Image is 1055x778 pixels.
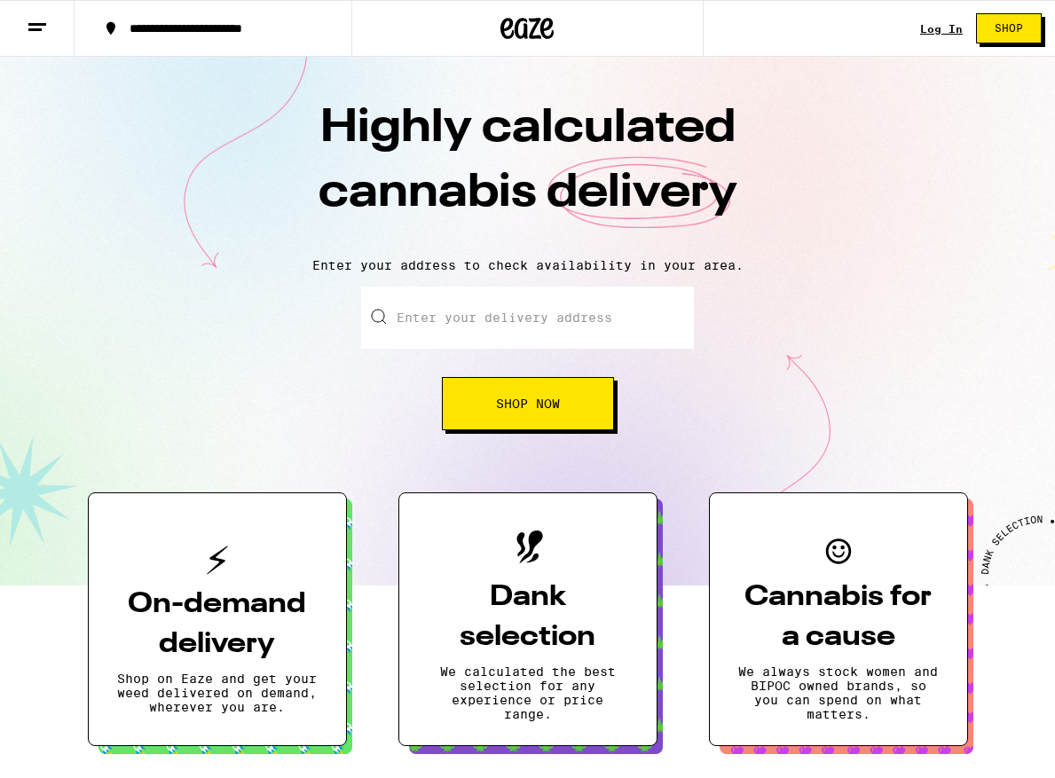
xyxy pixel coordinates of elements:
h3: Cannabis for a cause [738,578,939,657]
h1: Highly calculated cannabis delivery [217,97,838,244]
p: Shop on Eaze and get your weed delivered on demand, wherever you are. [117,672,318,714]
h3: On-demand delivery [117,585,318,664]
h3: Dank selection [428,578,628,657]
input: Enter your delivery address [361,287,694,349]
button: Dank selectionWe calculated the best selection for any experience or price range. [398,492,657,746]
button: Shop [976,13,1042,43]
a: Log In [920,23,963,35]
span: Shop [995,23,1023,34]
p: We always stock women and BIPOC owned brands, so you can spend on what matters. [738,664,939,721]
p: Enter your address to check availability in your area. [18,258,1037,272]
button: On-demand deliveryShop on Eaze and get your weed delivered on demand, wherever you are. [88,492,347,746]
button: Cannabis for a causeWe always stock women and BIPOC owned brands, so you can spend on what matters. [709,492,968,746]
span: Shop Now [496,397,560,410]
p: We calculated the best selection for any experience or price range. [428,664,628,721]
a: Shop [963,13,1055,43]
button: Shop Now [442,377,614,430]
